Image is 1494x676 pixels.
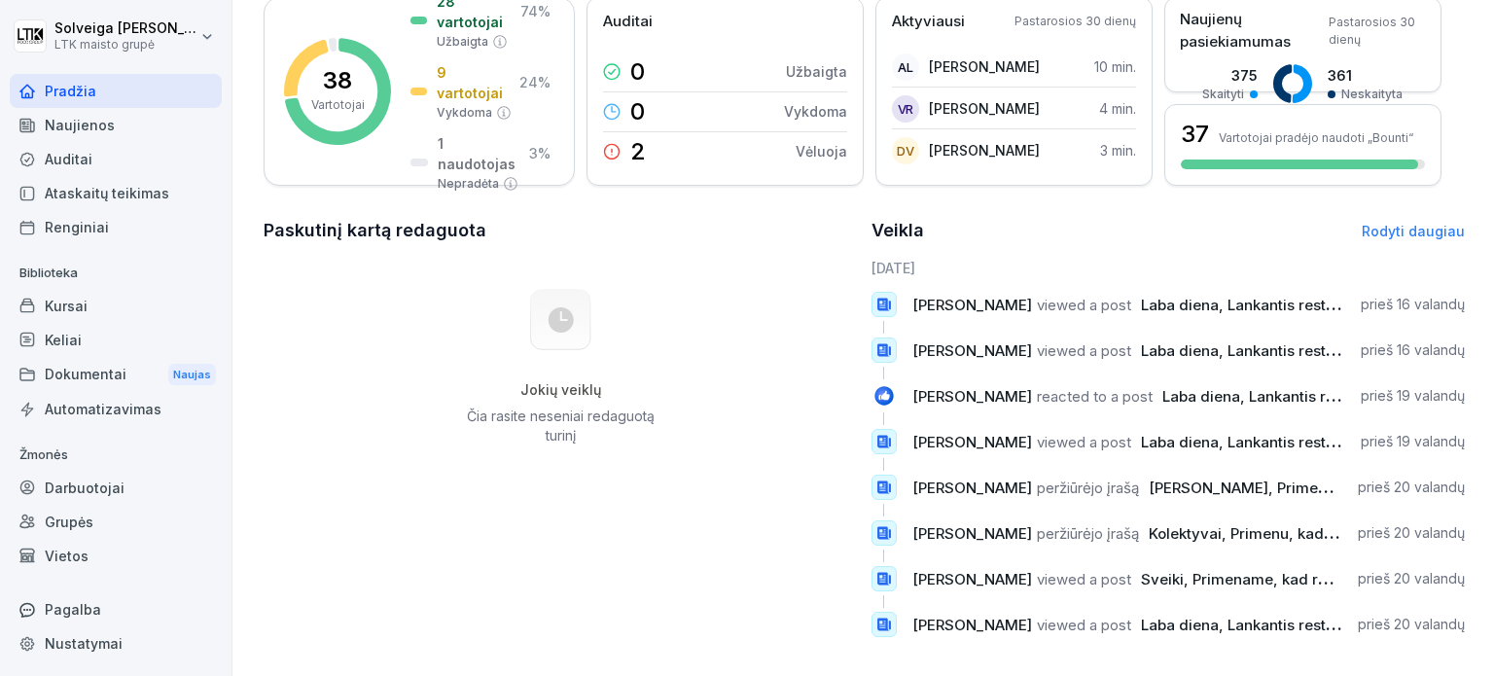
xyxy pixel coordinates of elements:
[898,101,913,117] font: VR
[1100,142,1136,159] font: 3 min.
[786,63,847,80] font: Užbaigta
[519,74,538,90] font: 24
[871,220,924,240] font: Veikla
[10,210,222,244] a: Renginiai
[1358,524,1465,541] font: prieš 20 valandų
[871,260,915,276] font: [DATE]
[912,296,1032,314] font: [PERSON_NAME]
[912,387,1032,406] font: [PERSON_NAME]
[1181,120,1209,148] font: 37
[529,145,538,161] font: 3
[264,220,486,240] font: Paskutinį kartą redaguota
[10,626,222,660] a: Nustatymai
[1037,433,1131,451] font: viewed a post
[630,97,645,125] font: 0
[45,219,109,235] font: Renginiai
[19,446,68,462] font: Žmonės
[1037,616,1131,634] font: viewed a post
[1037,524,1139,543] font: peržiūrėjo įrašą
[929,142,1040,159] font: [PERSON_NAME]
[10,392,222,426] a: Automatizavimas
[10,323,222,357] a: Keliai
[929,58,1040,75] font: [PERSON_NAME]
[467,408,655,444] font: Čia rasite neseniai redaguotą turinį
[173,368,211,381] font: Naujas
[1328,67,1352,84] font: 361
[1037,479,1139,497] font: peržiūrėjo įrašą
[1014,14,1136,28] font: Pastarosios 30 dienų
[10,108,222,142] a: Naujienos
[45,366,126,382] font: Dokumentai
[10,471,222,505] a: Darbuotojai
[45,185,169,201] font: Ataskaitų teikimas
[1037,570,1131,588] font: viewed a post
[45,332,82,348] font: Keliai
[45,601,101,618] font: Pagalba
[898,59,912,75] font: AL
[784,103,847,120] font: Vykdoma
[912,479,1032,497] font: [PERSON_NAME]
[45,117,115,133] font: Naujienos
[45,83,96,99] font: Pradžia
[1362,223,1465,239] a: Rodyti daugiau
[1358,570,1465,587] font: prieš 20 valandų
[437,105,492,120] font: Vykdoma
[10,357,222,393] a: DokumentaiNaujas
[45,298,88,314] font: Kursai
[1099,100,1136,117] font: 4 min.
[45,151,92,167] font: Auditai
[912,616,1032,634] font: [PERSON_NAME]
[912,524,1032,543] font: [PERSON_NAME]
[10,289,222,323] a: Kursai
[929,100,1040,117] font: [PERSON_NAME]
[10,74,222,108] a: Pradžia
[1180,10,1291,51] font: Naujienų pasiekiamumas
[538,74,551,90] font: %
[311,97,365,112] font: Vartotojai
[438,176,499,191] font: Nepradėta
[10,539,222,573] a: Vietos
[1358,616,1465,632] font: prieš 20 valandų
[1341,87,1403,101] font: Neskaityta
[1358,479,1465,495] font: prieš 20 valandų
[1202,87,1244,101] font: Skaityti
[437,34,488,49] font: Užbaigta
[520,381,601,398] font: Jokių veiklų
[1361,433,1465,449] font: prieš 19 valandų
[1231,67,1258,84] font: 375
[437,64,503,101] font: 9 vartotojai
[520,3,538,19] font: 74
[54,19,114,36] font: Solveiga
[796,143,847,160] font: Vėluoja
[323,66,352,94] font: 38
[912,341,1032,360] font: [PERSON_NAME]
[54,37,155,52] font: LTK maisto grupė
[1361,387,1465,404] font: prieš 19 valandų
[45,401,161,417] font: Automatizavimas
[630,57,645,86] font: 0
[10,505,222,539] a: Grupės
[1037,341,1131,360] font: viewed a post
[1037,387,1153,406] font: reacted to a post
[892,12,965,30] font: Aktyviausi
[897,143,913,159] font: DV
[118,19,229,36] font: [PERSON_NAME]
[912,570,1032,588] font: [PERSON_NAME]
[1094,58,1136,75] font: 10 min.
[19,265,78,280] font: Biblioteka
[1329,15,1415,47] font: Pastarosios 30 dienų
[1037,296,1131,314] font: viewed a post
[45,635,123,652] font: Nustatymai
[10,176,222,210] a: Ataskaitų teikimas
[538,145,551,161] font: %
[10,142,222,176] a: Auditai
[438,135,516,172] font: 1 naudotojas
[1219,130,1413,145] font: Vartotojai pradėjo naudoti „Bounti“
[1361,341,1465,358] font: prieš 16 valandų
[912,433,1032,451] font: [PERSON_NAME]
[603,12,653,30] font: Auditai
[538,3,551,19] font: %
[630,137,646,165] font: 2
[1361,296,1465,312] font: prieš 16 valandų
